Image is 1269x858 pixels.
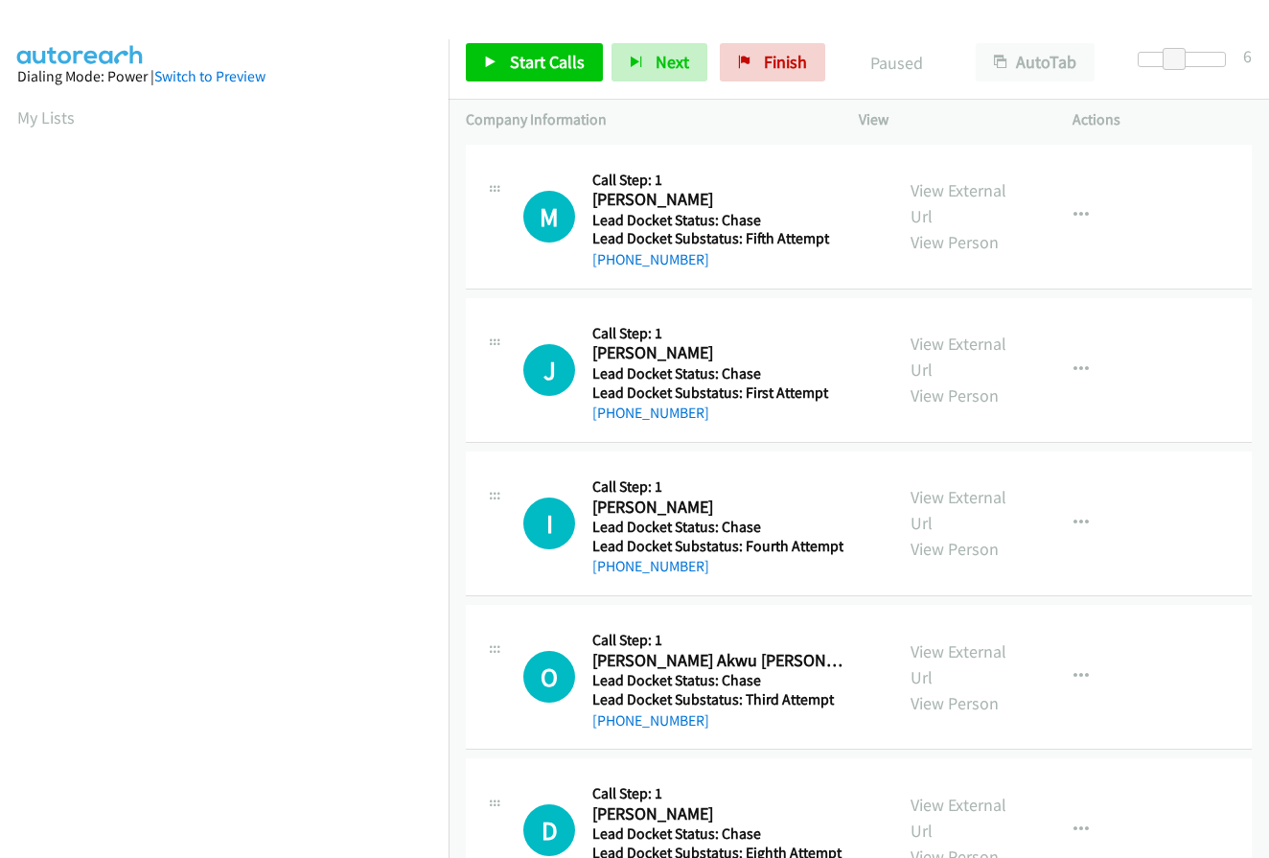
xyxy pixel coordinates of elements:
[592,404,709,422] a: [PHONE_NUMBER]
[592,211,842,230] h5: Lead Docket Status: Chase
[592,229,842,248] h5: Lead Docket Substatus: Fifth Attempt
[523,804,575,856] div: The call is yet to be attempted
[466,43,603,81] a: Start Calls
[859,108,1038,131] p: View
[911,179,1006,227] a: View External Url
[911,692,999,714] a: View Person
[911,794,1006,842] a: View External Url
[592,557,709,575] a: [PHONE_NUMBER]
[154,67,265,85] a: Switch to Preview
[911,640,1006,688] a: View External Url
[592,383,842,403] h5: Lead Docket Substatus: First Attempt
[911,538,999,560] a: View Person
[592,324,842,343] h5: Call Step: 1
[592,250,709,268] a: [PHONE_NUMBER]
[466,108,824,131] p: Company Information
[1073,108,1252,131] p: Actions
[523,651,575,703] h1: O
[720,43,825,81] a: Finish
[592,803,842,825] h2: [PERSON_NAME]
[523,498,575,549] h1: I
[592,477,843,497] h5: Call Step: 1
[592,364,842,383] h5: Lead Docket Status: Chase
[523,191,575,243] h1: M
[523,344,575,396] h1: J
[523,804,575,856] h1: D
[17,106,75,128] a: My Lists
[592,784,842,803] h5: Call Step: 1
[764,51,807,73] span: Finish
[592,650,842,672] h2: [PERSON_NAME] Akwu [PERSON_NAME]
[510,51,585,73] span: Start Calls
[592,171,842,190] h5: Call Step: 1
[592,189,842,211] h2: [PERSON_NAME]
[592,824,842,844] h5: Lead Docket Status: Chase
[851,50,941,76] p: Paused
[592,631,842,650] h5: Call Step: 1
[911,486,1006,534] a: View External Url
[592,518,843,537] h5: Lead Docket Status: Chase
[611,43,707,81] button: Next
[592,497,842,519] h2: [PERSON_NAME]
[911,333,1006,381] a: View External Url
[17,65,431,88] div: Dialing Mode: Power |
[656,51,689,73] span: Next
[911,231,999,253] a: View Person
[1243,43,1252,69] div: 6
[592,690,842,709] h5: Lead Docket Substatus: Third Attempt
[976,43,1095,81] button: AutoTab
[592,342,842,364] h2: [PERSON_NAME]
[911,384,999,406] a: View Person
[592,537,843,556] h5: Lead Docket Substatus: Fourth Attempt
[592,671,842,690] h5: Lead Docket Status: Chase
[592,711,709,730] a: [PHONE_NUMBER]
[1213,353,1269,505] iframe: Resource Center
